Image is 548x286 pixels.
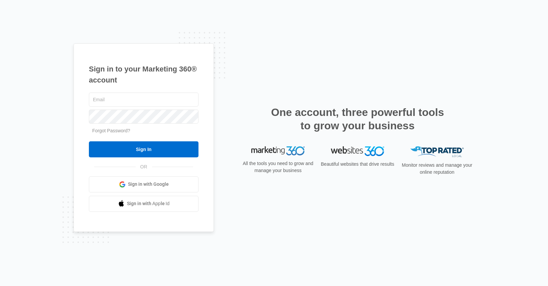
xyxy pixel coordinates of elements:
[128,181,169,188] span: Sign in with Google
[92,128,130,133] a: Forgot Password?
[89,196,198,212] a: Sign in with Apple Id
[136,163,152,170] span: OR
[410,146,464,157] img: Top Rated Local
[241,160,315,174] p: All the tools you need to grow and manage your business
[89,141,198,157] input: Sign In
[89,93,198,107] input: Email
[89,63,198,86] h1: Sign in to your Marketing 360® account
[320,161,395,168] p: Beautiful websites that drive results
[89,176,198,192] a: Sign in with Google
[127,200,170,207] span: Sign in with Apple Id
[331,146,384,156] img: Websites 360
[400,162,474,176] p: Monitor reviews and manage your online reputation
[269,106,446,132] h2: One account, three powerful tools to grow your business
[251,146,305,156] img: Marketing 360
